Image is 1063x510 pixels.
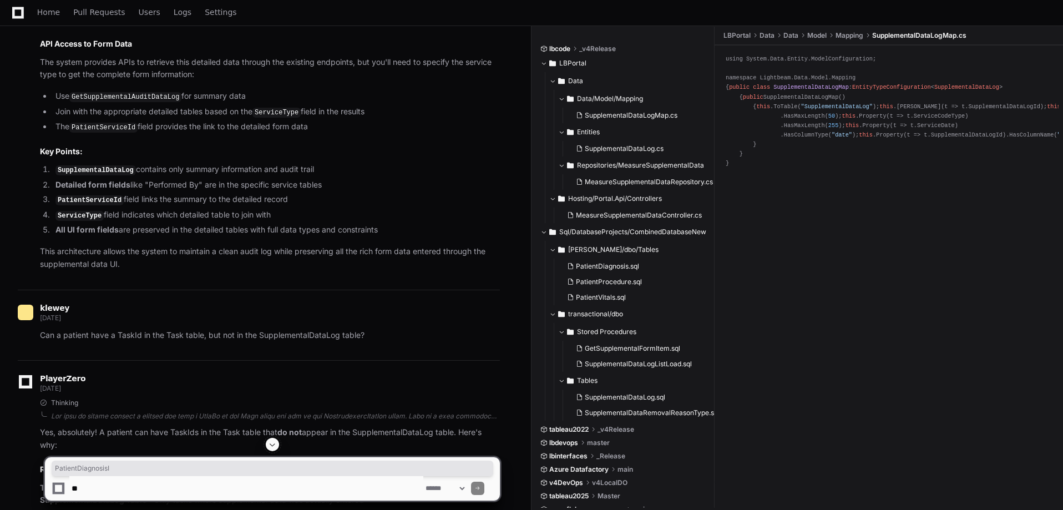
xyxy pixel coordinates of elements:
li: Join with the appropriate detailed tables based on the field in the results [52,105,500,119]
span: SupplementalDataRemovalReasonType.sql [585,408,720,417]
li: are preserved in the detailed tables with full data types and constraints [52,224,500,236]
button: Repositories/MeasureSupplementalData [558,156,720,174]
span: this [859,132,873,138]
button: SupplementalDataLogListLoad.sql [571,356,717,372]
li: Use for summary data [52,90,500,103]
span: GetSupplementalFormItem.sql [585,344,680,353]
button: SupplementalDataLogMap.cs [571,108,713,123]
button: transactional/dbo [549,305,715,323]
span: SupplementalDataLogMap.cs [585,111,677,120]
svg: Directory [567,125,574,139]
span: _v4Release [598,425,634,434]
span: this [756,103,770,110]
svg: Directory [558,74,565,88]
span: 255 [828,122,838,129]
button: Sql/DatabaseProjects/CombinedDatabaseNew [540,223,706,241]
span: LBPortal [559,59,586,68]
span: _v4Release [579,44,616,53]
span: this [879,103,893,110]
code: PatientServiceId [55,195,124,205]
button: PatientProcedure.sql [563,274,708,290]
span: Stored Procedures [577,327,636,336]
li: like "Performed By" are in the specific service tables [52,179,500,191]
svg: Directory [567,92,574,105]
span: [DATE] [40,314,60,322]
span: Repositories/MeasureSupplementalData [577,161,704,170]
button: [PERSON_NAME]/dbo/Tables [549,241,715,259]
p: Can a patient have a TaskId in the Task table, but not in the SupplementalDataLog table? [40,329,500,342]
span: public [743,94,763,100]
button: MeasureSupplementalDataRepository.cs [571,174,713,190]
span: MeasureSupplementalDataRepository.cs [585,178,713,186]
span: tableau2022 [549,425,589,434]
div: Lor ipsu do sitame consect a elitsed doe temp i UtlaBo et dol Magn aliqu eni adm ve qui Nostrudex... [51,412,500,421]
span: SupplementalDataLog.sql [585,393,665,402]
button: Hosting/Portal.Api/Controllers [549,190,715,208]
span: SupplementalDataLogMap [773,84,849,90]
span: PlayerZero [40,375,85,382]
code: ServiceType [55,211,104,221]
button: LBPortal [540,54,706,72]
span: Users [139,9,160,16]
span: "date" [832,132,852,138]
button: PatientDiagnosis.sql [563,259,708,274]
svg: Directory [549,225,556,239]
span: Sql/DatabaseProjects/CombinedDatabaseNew [559,228,706,236]
span: Hosting/Portal.Api/Controllers [568,194,662,203]
span: transactional/dbo [568,310,623,319]
li: contains only summary information and audit trail [52,163,500,176]
p: The system provides APIs to retrieve this detailed data through the existing endpoints, but you'l... [40,56,500,82]
h2: Key Points: [40,146,500,157]
span: PatientDiagnosisI [55,464,490,473]
button: Data [549,72,715,90]
strong: do not [277,427,302,437]
span: Home [37,9,60,16]
span: class [753,84,770,90]
button: SupplementalDataRemovalReasonType.sql [571,405,720,421]
span: EntityTypeConfiguration [852,84,931,90]
span: this [1047,103,1061,110]
strong: Detailed form fields [55,180,130,189]
button: Stored Procedures [558,323,724,341]
svg: Directory [549,57,556,70]
span: public [729,84,750,90]
span: PatientProcedure.sql [576,277,642,286]
button: GetSupplementalFormItem.sql [571,341,717,356]
span: Logs [174,9,191,16]
span: this [842,113,856,119]
svg: Directory [558,243,565,256]
span: this [846,122,859,129]
span: MeasureSupplementalDataController.cs [576,211,702,220]
span: [PERSON_NAME]/dbo/Tables [568,245,659,254]
button: PatientVitals.sql [563,290,708,305]
span: [DATE] [40,384,60,392]
button: Data/Model/Mapping [558,90,720,108]
code: ServiceType [252,108,301,118]
button: Tables [558,372,724,390]
span: PatientVitals.sql [576,293,626,302]
span: klewey [40,304,69,312]
span: Data [783,31,798,40]
h2: API Access to Form Data [40,38,500,49]
p: Yes, absolutely! A patient can have TaskIds in the Task table that appear in the SupplementalData... [40,426,500,452]
span: Thinking [51,398,78,407]
button: Entities [558,123,720,141]
li: field links the summary to the detailed record [52,193,500,206]
svg: Directory [567,159,574,172]
code: GetSupplementalAuditDataLog [69,92,181,102]
span: SupplementalDataLogListLoad.sql [585,360,692,368]
span: LBPortal [723,31,751,40]
span: Pull Requests [73,9,125,16]
span: PatientDiagnosis.sql [576,262,639,271]
span: lbcode [549,44,570,53]
span: Data [760,31,775,40]
span: SupplementalDataLogMap.cs [872,31,966,40]
button: MeasureSupplementalDataController.cs [563,208,708,223]
button: SupplementalDataLog.sql [571,390,720,405]
span: Entities [577,128,600,137]
strong: All UI form fields [55,225,119,234]
code: PatientServiceId [69,123,138,133]
svg: Directory [567,325,574,339]
code: SupplementalDataLog [55,165,136,175]
div: using System.Data.Entity.ModelConfiguration; namespace Lightbeam.Data.Model.Mapping { : < > { Sup... [726,54,1052,169]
